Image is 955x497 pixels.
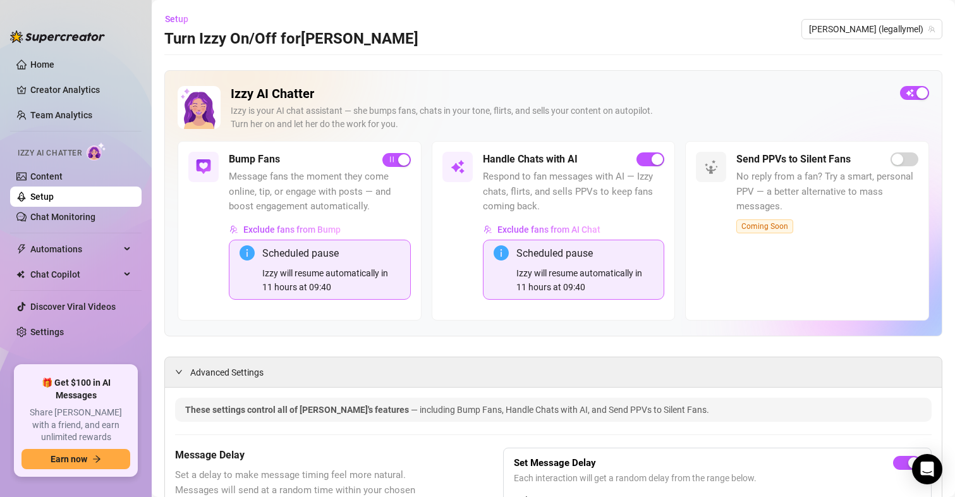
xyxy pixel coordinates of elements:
span: Exclude fans from AI Chat [497,224,600,235]
span: Exclude fans from Bump [243,224,341,235]
span: Melanie (legallymel) [809,20,935,39]
img: AI Chatter [87,142,106,161]
span: info-circle [494,245,509,261]
span: No reply from a fan? Try a smart, personal PPV — a better alternative to mass messages. [736,169,918,214]
strong: Set Message Delay [514,457,596,469]
img: logo-BBDzfeDw.svg [10,30,105,43]
span: Setup [165,14,188,24]
img: svg%3e [196,159,211,175]
div: Izzy is your AI chat assistant — she bumps fans, chats in your tone, flirts, and sells your conte... [231,104,890,131]
span: Each interaction will get a random delay from the range below. [514,471,921,485]
span: info-circle [240,245,255,261]
button: Earn nowarrow-right [21,449,130,469]
img: Chat Copilot [16,270,25,279]
a: Discover Viral Videos [30,302,116,312]
div: Scheduled pause [516,245,654,261]
span: team [928,25,935,33]
span: Automations [30,239,120,259]
span: Respond to fan messages with AI — Izzy chats, flirts, and sells PPVs to keep fans coming back. [483,169,665,214]
div: Open Intercom Messenger [912,454,942,484]
button: Exclude fans from Bump [229,219,341,240]
div: Izzy will resume automatically in 11 hours at 09:40 [516,266,654,294]
span: Chat Copilot [30,264,120,285]
span: arrow-right [92,455,101,463]
img: svg%3e [484,225,492,234]
img: svg%3e [229,225,238,234]
a: Creator Analytics [30,80,131,100]
span: Coming Soon [736,219,793,233]
span: These settings control all of [PERSON_NAME]'s features [185,405,411,415]
img: svg%3e [450,159,465,175]
a: Settings [30,327,64,337]
h3: Turn Izzy On/Off for [PERSON_NAME] [164,29,418,49]
span: expanded [175,368,183,376]
span: Izzy AI Chatter [18,147,82,159]
a: Setup [30,192,54,202]
img: svg%3e [703,159,719,175]
h5: Send PPVs to Silent Fans [736,152,851,167]
span: Advanced Settings [190,365,264,379]
a: Home [30,59,54,70]
button: Setup [164,9,198,29]
span: Share [PERSON_NAME] with a friend, and earn unlimited rewards [21,407,130,444]
div: Izzy will resume automatically in 11 hours at 09:40 [262,266,400,294]
a: Content [30,171,63,181]
h5: Bump Fans [229,152,280,167]
a: Chat Monitoring [30,212,95,222]
span: 🎁 Get $100 in AI Messages [21,377,130,402]
img: Izzy AI Chatter [178,86,221,129]
a: Team Analytics [30,110,92,120]
h5: Handle Chats with AI [483,152,578,167]
h2: Izzy AI Chatter [231,86,890,102]
span: Message fans the moment they come online, tip, or engage with posts — and boost engagement automa... [229,169,411,214]
span: Earn now [51,454,87,464]
div: expanded [175,365,190,379]
div: Scheduled pause [262,245,400,261]
span: — including Bump Fans, Handle Chats with AI, and Send PPVs to Silent Fans. [411,405,709,415]
h5: Message Delay [175,448,440,463]
span: thunderbolt [16,244,27,254]
button: Exclude fans from AI Chat [483,219,601,240]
